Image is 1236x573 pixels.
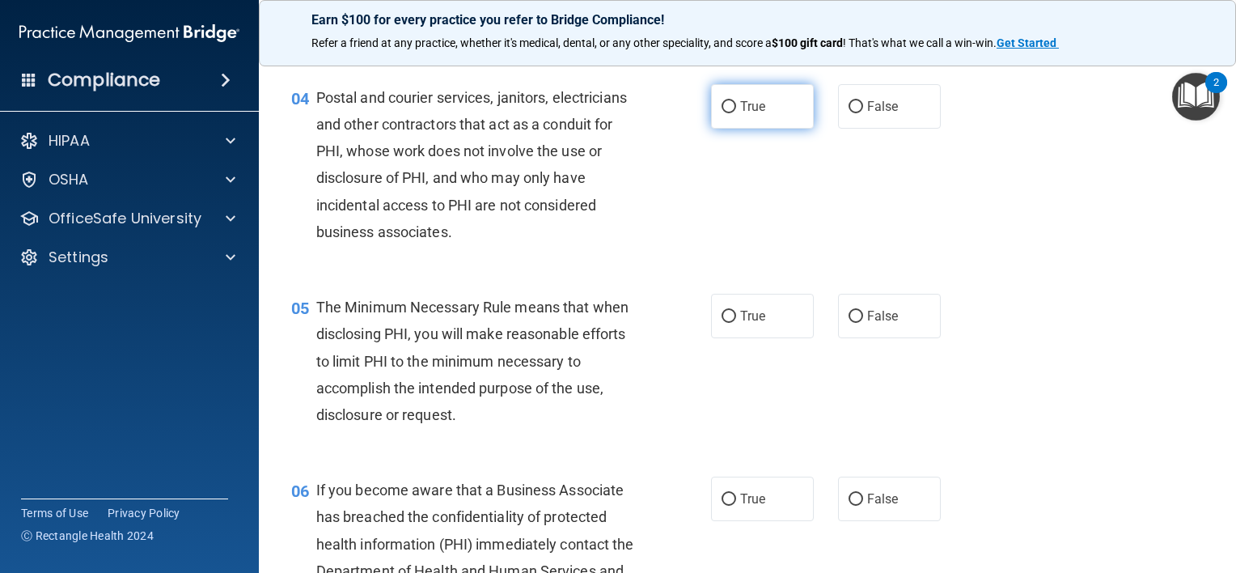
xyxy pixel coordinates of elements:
[740,99,765,114] span: True
[48,69,160,91] h4: Compliance
[49,248,108,267] p: Settings
[19,248,235,267] a: Settings
[849,311,863,323] input: False
[722,101,736,113] input: True
[740,491,765,507] span: True
[867,308,899,324] span: False
[772,36,843,49] strong: $100 gift card
[997,36,1059,49] a: Get Started
[19,17,239,49] img: PMB logo
[311,36,772,49] span: Refer a friend at any practice, whether it's medical, dental, or any other speciality, and score a
[291,89,309,108] span: 04
[316,89,627,240] span: Postal and courier services, janitors, electricians and other contractors that act as a conduit f...
[997,36,1056,49] strong: Get Started
[722,311,736,323] input: True
[49,131,90,151] p: HIPAA
[849,494,863,506] input: False
[49,209,201,228] p: OfficeSafe University
[316,299,629,423] span: The Minimum Necessary Rule means that when disclosing PHI, you will make reasonable efforts to li...
[849,101,863,113] input: False
[867,491,899,507] span: False
[49,170,89,189] p: OSHA
[19,170,235,189] a: OSHA
[108,505,180,521] a: Privacy Policy
[21,528,154,544] span: Ⓒ Rectangle Health 2024
[311,12,1183,28] p: Earn $100 for every practice you refer to Bridge Compliance!
[291,299,309,318] span: 05
[1213,83,1219,104] div: 2
[19,209,235,228] a: OfficeSafe University
[722,494,736,506] input: True
[740,308,765,324] span: True
[19,131,235,151] a: HIPAA
[291,482,309,501] span: 06
[21,505,88,521] a: Terms of Use
[1172,73,1220,121] button: Open Resource Center, 2 new notifications
[843,36,997,49] span: ! That's what we call a win-win.
[867,99,899,114] span: False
